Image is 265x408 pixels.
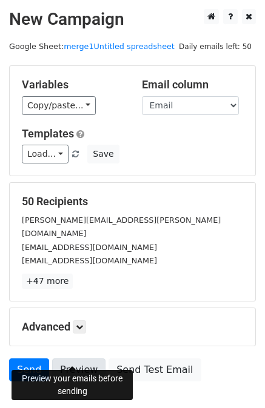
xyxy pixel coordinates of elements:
h5: Email column [142,78,244,91]
small: [PERSON_NAME][EMAIL_ADDRESS][PERSON_NAME][DOMAIN_NAME] [22,216,221,239]
span: Daily emails left: 50 [175,40,256,53]
a: Templates [22,127,74,140]
a: Preview [52,358,106,381]
small: Google Sheet: [9,42,175,51]
small: [EMAIL_ADDRESS][DOMAIN_NAME] [22,243,157,252]
h2: New Campaign [9,9,256,30]
h5: 50 Recipients [22,195,243,208]
iframe: Chat Widget [204,350,265,408]
button: Save [87,145,119,163]
h5: Advanced [22,320,243,334]
div: Preview your emails before sending [12,370,133,400]
a: Copy/paste... [22,96,96,115]
a: Load... [22,145,69,163]
a: merge1Untitled spreadsheet [64,42,175,51]
h5: Variables [22,78,124,91]
a: +47 more [22,274,73,289]
a: Daily emails left: 50 [175,42,256,51]
a: Send Test Email [109,358,201,381]
small: [EMAIL_ADDRESS][DOMAIN_NAME] [22,256,157,265]
a: Send [9,358,49,381]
